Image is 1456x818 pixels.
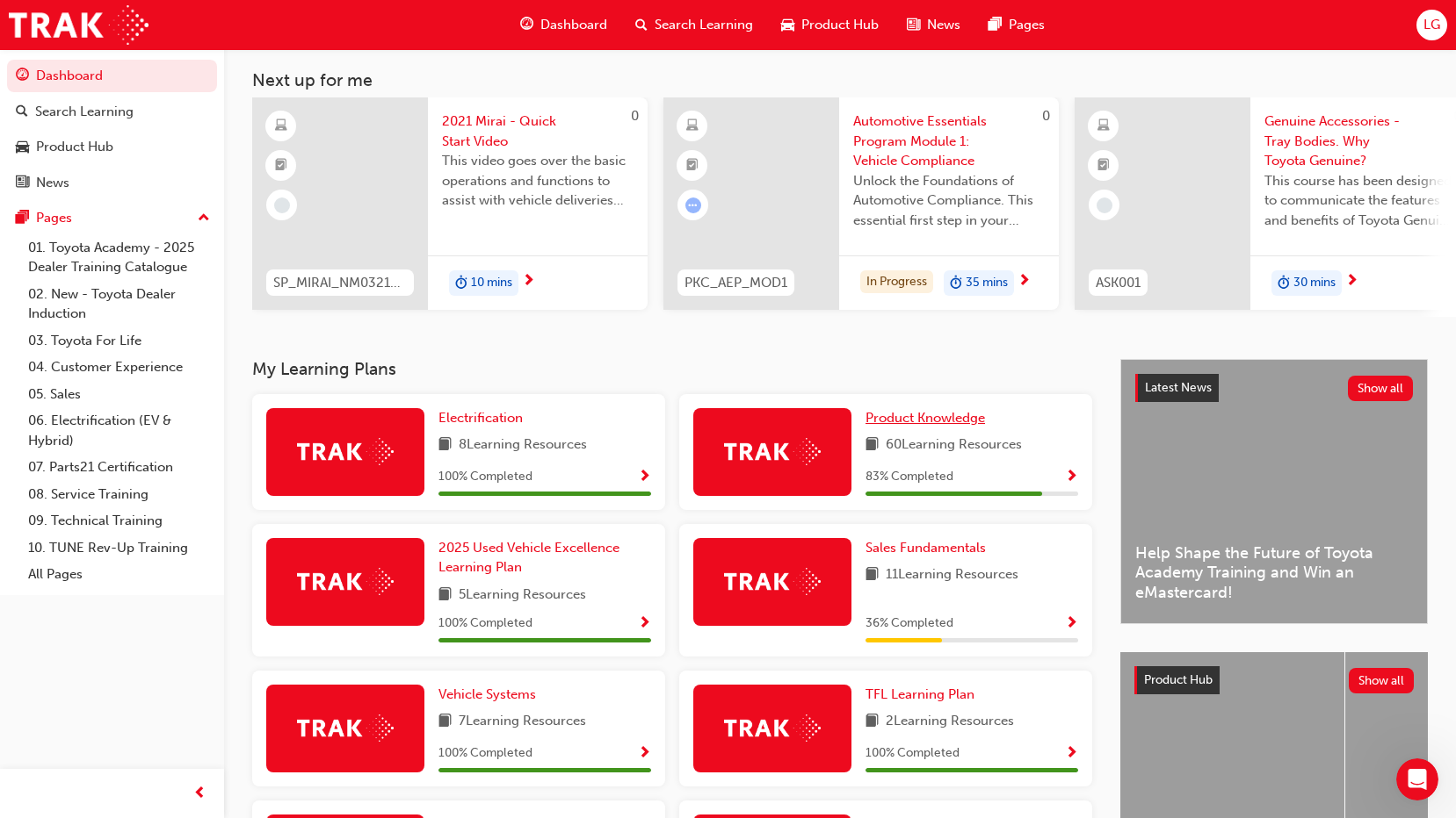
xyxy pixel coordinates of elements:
[16,176,29,191] span: news-icon
[7,202,217,234] button: Pages
[1065,616,1078,632] span: Show Progress
[886,711,1014,733] span: 2 Learning Resources
[21,454,217,481] a: 07. Parts21 Certification
[866,613,953,634] span: 36 % Completed
[1423,15,1440,35] span: LG
[16,140,29,155] span: car-icon
[21,507,217,535] a: 09. Technical Training
[1293,273,1336,293] span: 30 mins
[471,273,512,293] span: 10 mins
[7,131,217,163] a: Product Hub
[438,540,619,576] span: 2025 Used Vehicle Excellence Learning Plan
[1134,666,1414,694] a: Product HubShow all
[36,208,72,228] div: Pages
[274,197,290,213] span: learningRecordVerb_NONE-icon
[801,15,879,35] span: Product Hub
[724,568,821,595] img: Trak
[1065,613,1078,635] button: Show Progress
[438,538,651,578] a: 2025 Used Vehicle Excellence Learning Plan
[1349,668,1415,693] button: Show all
[638,466,651,488] button: Show Progress
[1396,758,1438,800] iframe: Intercom live chat
[893,7,974,43] a: news-iconNews
[1345,274,1358,290] span: next-icon
[438,743,532,764] span: 100 % Completed
[455,272,467,295] span: duration-icon
[1018,274,1031,290] span: next-icon
[7,60,217,92] a: Dashboard
[1145,380,1212,395] span: Latest News
[297,568,394,595] img: Trak
[866,540,986,556] span: Sales Fundamentals
[438,410,523,426] span: Electrification
[438,686,536,702] span: Vehicle Systems
[16,104,28,120] span: search-icon
[21,481,217,508] a: 08. Service Training
[631,108,639,124] span: 0
[16,211,29,226] span: pages-icon
[866,686,974,702] span: TFL Learning Plan
[193,783,206,805] span: prev-icon
[275,115,287,138] span: learningResourceType_ELEARNING-icon
[442,151,634,211] span: This video goes over the basic operations and functions to assist with vehicle deliveries and han...
[1135,543,1413,603] span: Help Shape the Future of Toyota Academy Training and Win an eMastercard!
[36,173,69,193] div: News
[886,434,1022,456] span: 60 Learning Resources
[686,154,699,177] span: booktick-icon
[1264,111,1456,171] span: Genuine Accessories - Tray Bodies. Why Toyota Genuine?
[459,585,586,606] span: 5 Learning Resources
[781,14,794,36] span: car-icon
[438,585,452,606] span: book-icon
[16,68,29,84] span: guage-icon
[927,15,960,35] span: News
[724,438,821,465] img: Trak
[252,359,1092,379] h3: My Learning Plans
[1135,374,1413,402] a: Latest NewsShow all
[655,15,753,35] span: Search Learning
[459,434,587,456] span: 8 Learning Resources
[724,714,821,742] img: Trak
[1065,470,1078,485] span: Show Progress
[1097,197,1112,213] span: learningRecordVerb_NONE-icon
[685,197,701,213] span: learningRecordVerb_ATTEMPT-icon
[540,15,607,35] span: Dashboard
[273,273,407,293] span: SP_MIRAI_NM0321_VID
[635,14,648,36] span: search-icon
[35,102,134,122] div: Search Learning
[621,7,767,43] a: search-iconSearch Learning
[438,467,532,487] span: 100 % Completed
[438,434,452,456] span: book-icon
[21,407,217,454] a: 06. Electrification (EV & Hybrid)
[198,207,210,230] span: up-icon
[907,14,920,36] span: news-icon
[1144,672,1213,687] span: Product Hub
[638,743,651,764] button: Show Progress
[438,613,532,634] span: 100 % Completed
[21,354,217,381] a: 04. Customer Experience
[21,234,217,281] a: 01. Toyota Academy - 2025 Dealer Training Catalogue
[1097,154,1110,177] span: booktick-icon
[1097,115,1110,138] span: learningResourceType_ELEARNING-icon
[866,538,993,558] a: Sales Fundamentals
[685,273,787,293] span: PKC_AEP_MOD1
[866,685,982,705] a: TFL Learning Plan
[767,7,893,43] a: car-iconProduct Hub
[1278,272,1290,295] span: duration-icon
[853,111,1045,171] span: Automotive Essentials Program Module 1: Vehicle Compliance
[1416,10,1447,40] button: LG
[21,381,217,408] a: 05. Sales
[9,5,148,45] img: Trak
[297,438,394,465] img: Trak
[1264,171,1456,231] span: This course has been designed to communicate the features and benefits of Toyota Genuine Tray Bod...
[638,470,651,485] span: Show Progress
[1065,743,1078,764] button: Show Progress
[866,711,879,733] span: book-icon
[297,714,394,742] img: Trak
[1348,376,1414,401] button: Show all
[638,613,651,635] button: Show Progress
[522,274,535,290] span: next-icon
[1042,108,1050,124] span: 0
[21,561,217,588] a: All Pages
